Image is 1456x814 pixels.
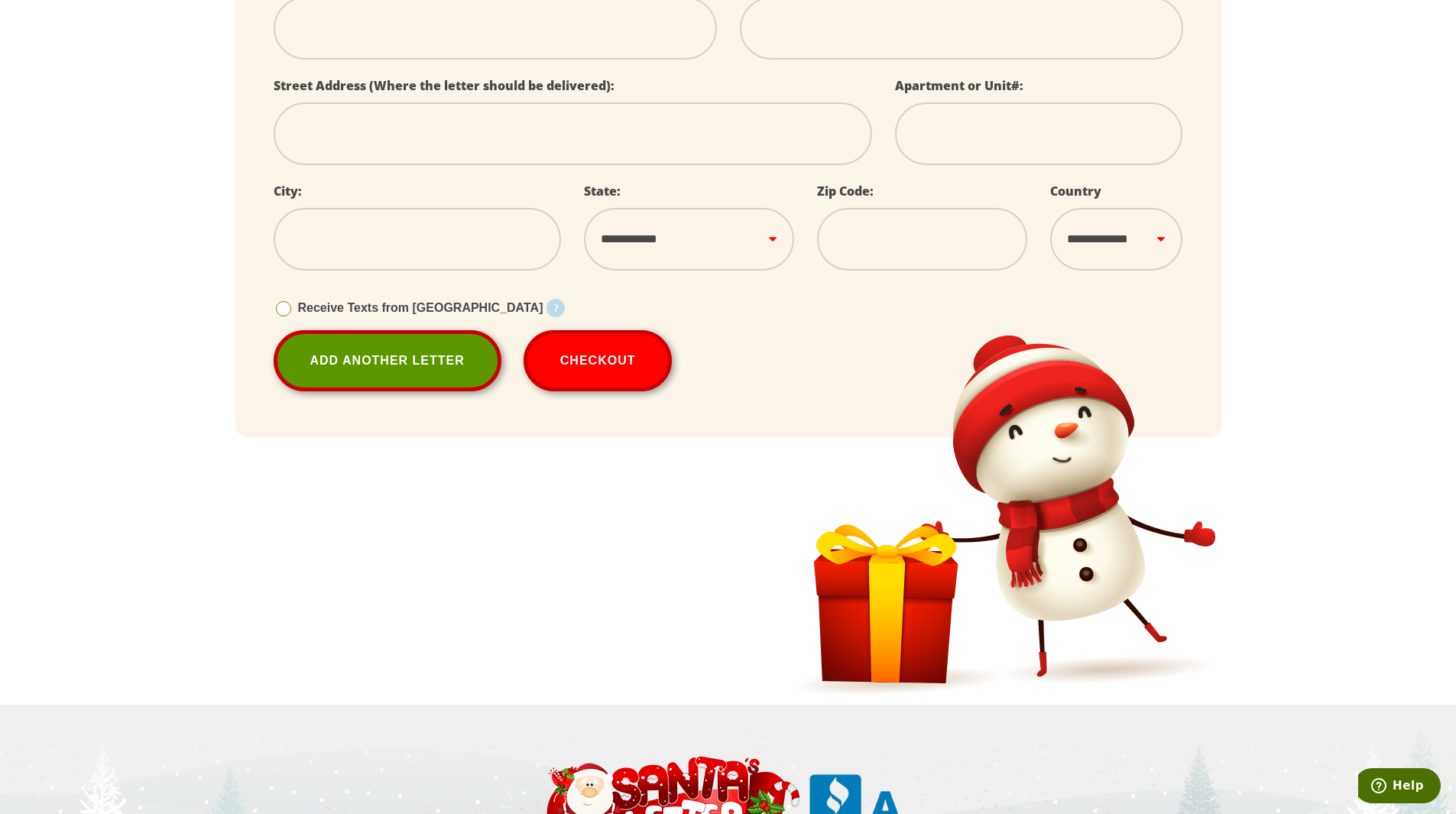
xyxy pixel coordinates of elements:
[524,330,673,391] button: Checkout
[817,183,874,199] label: Zip Code:
[895,77,1023,94] label: Apartment or Unit#:
[782,327,1221,701] img: Snowman
[584,183,621,199] label: State:
[298,301,543,314] span: Receive Texts from [GEOGRAPHIC_DATA]
[274,77,615,94] label: Street Address (Where the letter should be delivered):
[1358,768,1441,806] iframe: Opens a widget where you can find more information
[274,330,501,391] a: Add Another Letter
[274,183,302,199] label: City:
[1050,183,1101,199] label: Country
